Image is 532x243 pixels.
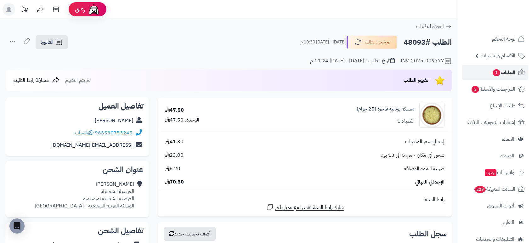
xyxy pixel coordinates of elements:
[41,38,54,46] span: الفاتورة
[487,201,514,210] span: أدوات التسويق
[405,138,444,145] span: إجمالي سعر المنتجات
[165,138,184,145] span: 41.30
[75,129,93,137] a: واتساب
[164,227,216,241] button: أضف تحديث جديد
[462,182,528,197] a: السلات المتروكة229
[502,135,514,144] span: العملاء
[462,115,528,130] a: إشعارات التحويلات البنكية
[481,51,515,60] span: الأقسام والمنتجات
[415,178,444,186] span: الإجمالي النهائي
[11,102,144,110] h2: تفاصيل العميل
[492,35,515,43] span: لوحة التحكم
[300,39,346,45] small: [DATE] - [DATE] 10:30 م
[36,35,68,49] a: الفاتورة
[397,118,415,125] div: الكمية: 1
[357,105,415,113] a: مستكة يونانية فاخرة (25 جرام)
[17,3,32,17] a: تحديثات المنصة
[416,23,444,30] span: العودة للطلبات
[381,152,444,159] span: شحن أي مكان - من 5 الى 13 يوم
[462,215,528,230] a: التقارير
[462,148,528,163] a: المدونة
[462,198,528,213] a: أدوات التسويق
[472,86,479,93] span: 3
[462,98,528,113] a: طلبات الإرجاع
[474,185,515,194] span: السلات المتروكة
[493,69,501,76] span: 1
[347,36,397,49] button: تم شحن الطلب
[462,165,528,180] a: وآتس آبجديد
[489,14,526,28] img: logo-2.png
[9,218,25,234] div: Open Intercom Messenger
[11,166,144,173] h2: عنوان الشحن
[88,3,100,16] img: ai-face.png
[165,165,180,172] span: 6.20
[471,85,515,93] span: المراجعات والأسئلة
[404,76,428,84] span: تقييم الطلب
[165,116,199,124] div: الوحدة: 47.50
[275,204,344,211] span: شارك رابط السلة نفسها مع عميل آخر
[404,36,452,49] h2: الطلب #48093
[13,76,49,84] span: مشاركة رابط التقييم
[35,181,134,209] div: [PERSON_NAME] العرضية الشمالية، العرضيه الشماليه نمرة، نمرة المملكة العربية السعودية - [GEOGRAPHI...
[462,132,528,147] a: العملاء
[65,76,91,84] span: لم يتم التقييم
[409,230,447,238] h3: سجل الطلب
[462,82,528,97] a: المراجعات والأسئلة3
[492,68,515,77] span: الطلبات
[51,141,133,149] a: [EMAIL_ADDRESS][DOMAIN_NAME]
[485,169,496,176] span: جديد
[11,227,144,235] h2: تفاصيل الشحن
[13,76,59,84] a: مشاركة رابط التقييم
[400,57,452,65] div: INV-2025-009777
[416,23,452,30] a: العودة للطلبات
[490,101,515,110] span: طلبات الإرجاع
[462,31,528,47] a: لوحة التحكم
[266,203,344,211] a: شارك رابط السلة نفسها مع عميل آخر
[165,107,184,114] div: 47.50
[165,152,184,159] span: 23.00
[501,151,514,160] span: المدونة
[95,129,133,137] a: 966530753245
[75,6,85,13] span: رفيق
[467,118,515,127] span: إشعارات التحويلات البنكية
[484,168,514,177] span: وآتس آب
[502,218,514,227] span: التقارير
[165,178,184,186] span: 70.50
[462,65,528,80] a: الطلبات1
[310,57,395,65] div: تاريخ الطلب : [DATE] - [DATE] 10:24 م
[95,117,133,124] a: [PERSON_NAME]
[420,103,444,128] img: 1693556992-Mastic,%20Greece%202-90x90.jpg
[161,196,449,203] div: رابط السلة
[474,186,486,193] span: 229
[404,165,444,172] span: ضريبة القيمة المضافة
